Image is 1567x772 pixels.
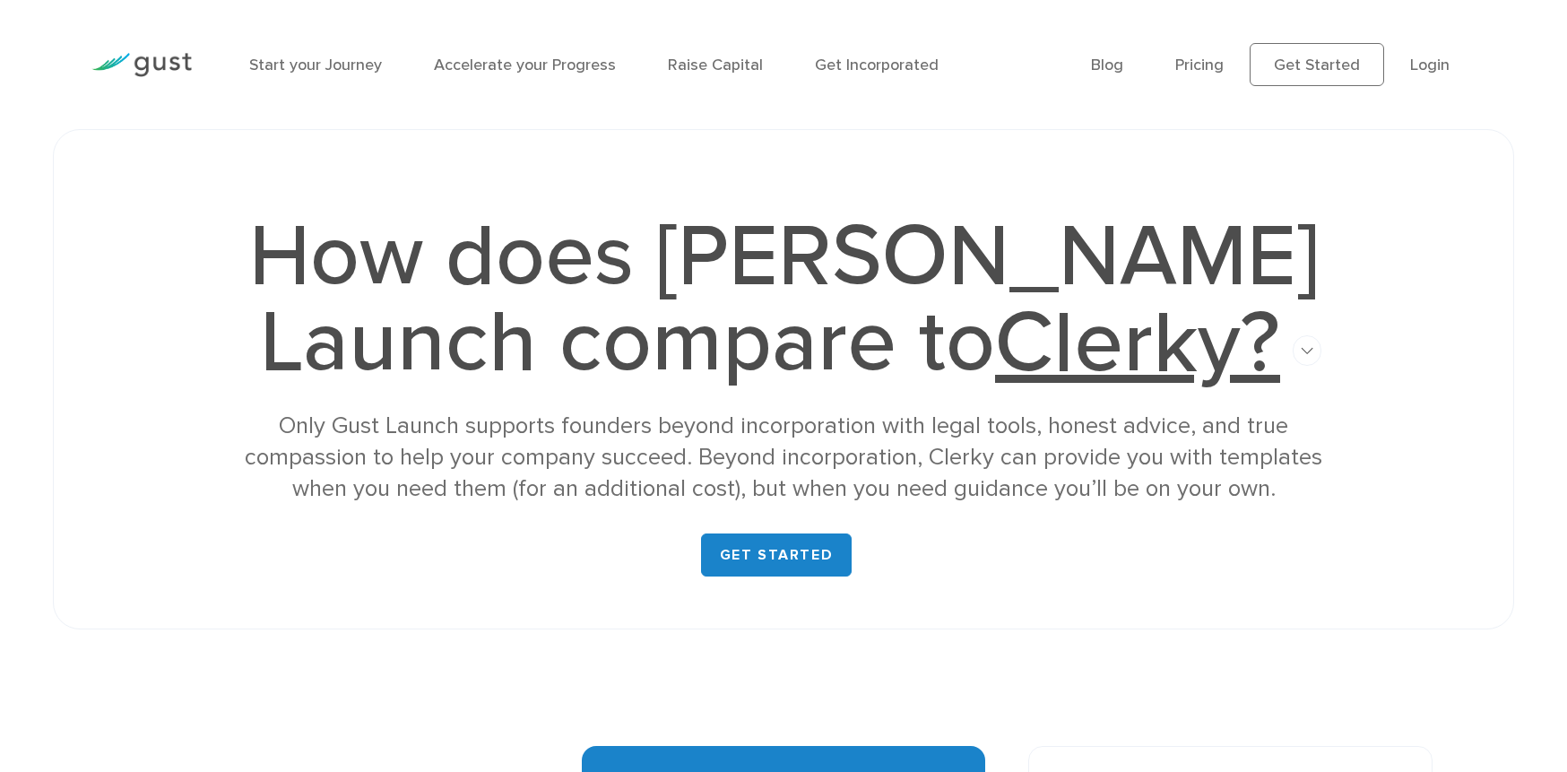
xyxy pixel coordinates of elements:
div: Only Gust Launch supports founders beyond incorporation with legal tools, honest advice, and true... [236,411,1332,504]
a: Get Incorporated [815,56,939,74]
h1: How does [PERSON_NAME] Launch compare to [236,213,1332,387]
span: Clerky? [995,292,1280,394]
a: Pricing [1175,56,1224,74]
a: Login [1410,56,1450,74]
a: Blog [1091,56,1123,74]
img: Gust Logo [91,53,192,77]
a: GET STARTED [701,533,853,577]
a: Raise Capital [668,56,763,74]
a: Get Started [1250,43,1384,86]
a: Accelerate your Progress [434,56,616,74]
a: Start your Journey [249,56,382,74]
